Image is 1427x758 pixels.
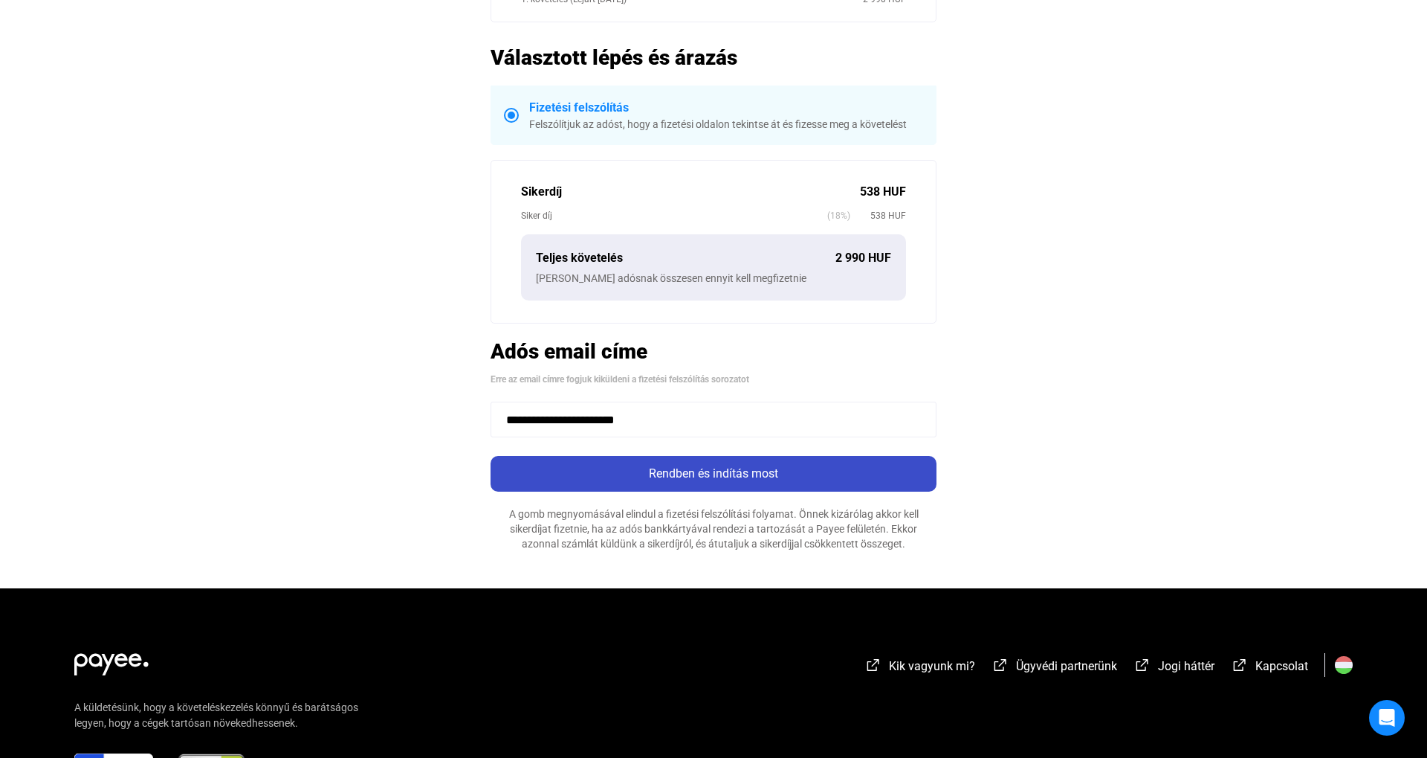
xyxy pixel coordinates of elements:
span: Ügyvédi partnerünk [1016,659,1117,673]
div: 538 HUF [860,183,906,201]
img: external-link-white [991,658,1009,672]
img: external-link-white [864,658,882,672]
div: Fizetési felszólítás [529,99,923,117]
div: Teljes követelés [536,249,835,267]
a: external-link-whiteÜgyvédi partnerünk [991,661,1117,675]
div: Rendben és indítás most [495,465,932,483]
div: 2 990 HUF [835,249,891,267]
img: white-payee-white-dot.svg [74,645,149,675]
span: (18%) [827,208,850,223]
div: A gomb megnyomásával elindul a fizetési felszólítási folyamat. Önnek kizárólag akkor kell sikerdí... [491,507,936,551]
div: Erre az email címre fogjuk kiküldeni a fizetési felszólítás sorozatot [491,372,936,387]
a: external-link-whiteKik vagyunk mi? [864,661,975,675]
h2: Választott lépés és árazás [491,45,936,71]
span: Kik vagyunk mi? [889,659,975,673]
div: Sikerdíj [521,183,860,201]
img: external-link-white [1133,658,1151,672]
img: external-link-white [1231,658,1249,672]
a: external-link-whiteJogi háttér [1133,661,1214,675]
div: Siker díj [521,208,827,223]
img: HU.svg [1335,656,1353,674]
div: [PERSON_NAME] adósnak összesen ennyit kell megfizetnie [536,271,891,286]
div: Felszólítjuk az adóst, hogy a fizetési oldalon tekintse át és fizesse meg a követelést [529,117,923,132]
h2: Adós email címe [491,338,936,364]
span: Jogi háttér [1158,659,1214,673]
button: Rendben és indítás most [491,456,936,492]
a: external-link-whiteKapcsolat [1231,661,1308,675]
span: Kapcsolat [1255,659,1308,673]
span: 538 HUF [850,208,906,223]
div: Open Intercom Messenger [1369,700,1405,736]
